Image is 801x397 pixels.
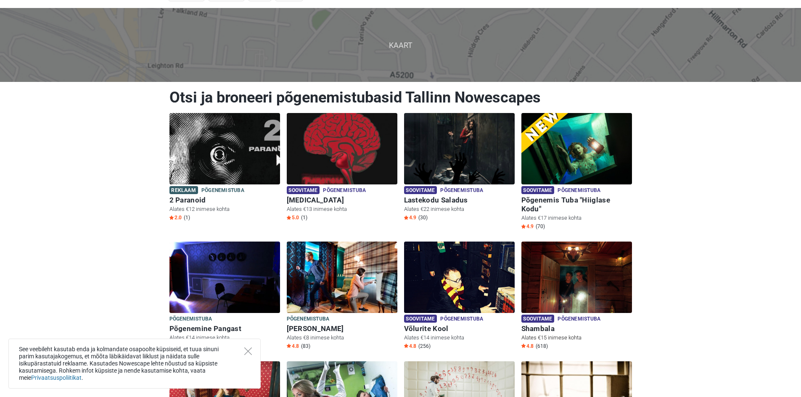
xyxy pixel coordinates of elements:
a: Privaatsuspoliitikat [31,374,82,381]
h6: Shambala [521,324,632,333]
img: Star [521,344,526,348]
span: (1) [301,214,307,221]
span: 4.8 [521,343,534,350]
img: Star [404,344,408,348]
span: (83) [301,343,310,350]
a: 2 Paranoid Reklaam Põgenemistuba 2 Paranoid Alates €12 inimese kohta Star2.0 (1) [169,113,280,223]
span: Reklaam [169,186,198,194]
img: Lastekodu Saladus [404,113,515,184]
img: Shambala [521,242,632,313]
h6: Põgenemine Pangast [169,324,280,333]
span: Põgenemistuba [201,186,244,195]
button: Close [244,347,252,355]
a: Shambala Soovitame Põgenemistuba Shambala Alates €15 inimese kohta Star4.8 (618) [521,242,632,351]
span: Põgenemistuba [440,186,483,195]
img: Star [287,344,291,348]
h6: Põgenemis Tuba "Hiiglase Kodu" [521,196,632,213]
p: Alates €14 inimese kohta [404,334,515,342]
div: See veebileht kasutab enda ja kolmandate osapoolte küpsiseid, et tuua sinuni parim kasutajakogemu... [8,339,261,389]
span: Põgenemistuba [558,186,600,195]
span: (618) [536,343,548,350]
p: Alates €22 inimese kohta [404,205,515,213]
span: Soovitame [404,315,437,323]
a: Lastekodu Saladus Soovitame Põgenemistuba Lastekodu Saladus Alates €22 inimese kohta Star4.9 (30) [404,113,515,223]
span: Põgenemistuba [323,186,366,195]
span: (256) [418,343,431,350]
img: Star [169,216,174,220]
span: 4.8 [404,343,416,350]
span: (1) [184,214,190,221]
span: 4.8 [287,343,299,350]
a: Paranoia Soovitame Põgenemistuba [MEDICAL_DATA] Alates €13 inimese kohta Star5.0 (1) [287,113,397,223]
span: (30) [418,214,428,221]
img: Paranoia [287,113,397,184]
a: Põgenemis Tuba "Hiiglase Kodu" Soovitame Põgenemistuba Põgenemis Tuba "Hiiglase Kodu" Alates €17 ... [521,113,632,231]
span: 4.9 [404,214,416,221]
span: Põgenemistuba [558,315,600,324]
span: (70) [536,223,545,230]
h6: Võlurite Kool [404,324,515,333]
span: 5.0 [287,214,299,221]
img: Sherlock Holmes [287,242,397,313]
img: Võlurite Kool [404,242,515,313]
img: Star [287,216,291,220]
a: Sherlock Holmes Põgenemistuba [PERSON_NAME] Alates €8 inimese kohta Star4.8 (83) [287,242,397,351]
h1: Otsi ja broneeri põgenemistubasid Tallinn Nowescapes [169,88,632,107]
span: Soovitame [521,186,555,194]
span: Soovitame [404,186,437,194]
img: Star [521,224,526,229]
span: 4.9 [521,223,534,230]
h6: Lastekodu Saladus [404,196,515,205]
img: Star [404,216,408,220]
span: 2.0 [169,214,182,221]
p: Alates €14 inimese kohta [169,334,280,342]
span: Põgenemistuba [169,315,212,324]
img: 2 Paranoid [169,113,280,184]
span: Põgenemistuba [440,315,483,324]
a: Võlurite Kool Soovitame Põgenemistuba Võlurite Kool Alates €14 inimese kohta Star4.8 (256) [404,242,515,351]
img: Põgenemis Tuba "Hiiglase Kodu" [521,113,632,184]
img: Põgenemine Pangast [169,242,280,313]
h6: [PERSON_NAME] [287,324,397,333]
p: Alates €8 inimese kohta [287,334,397,342]
h6: 2 Paranoid [169,196,280,205]
a: Põgenemine Pangast Põgenemistuba Põgenemine Pangast Alates €14 inimese kohta Star4.8 (420) [169,242,280,351]
h6: [MEDICAL_DATA] [287,196,397,205]
span: Soovitame [287,186,320,194]
p: Alates €15 inimese kohta [521,334,632,342]
span: Soovitame [521,315,555,323]
p: Alates €12 inimese kohta [169,205,280,213]
p: Alates €13 inimese kohta [287,205,397,213]
span: Põgenemistuba [287,315,330,324]
p: Alates €17 inimese kohta [521,214,632,222]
